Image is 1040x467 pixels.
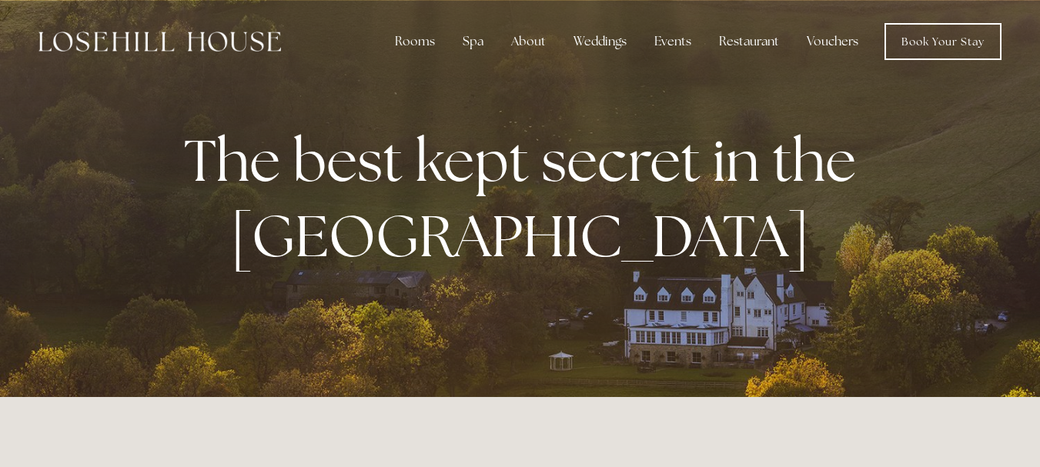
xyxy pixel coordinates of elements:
[184,122,868,273] strong: The best kept secret in the [GEOGRAPHIC_DATA]
[642,26,704,57] div: Events
[499,26,558,57] div: About
[561,26,639,57] div: Weddings
[383,26,447,57] div: Rooms
[707,26,791,57] div: Restaurant
[885,23,1002,60] a: Book Your Stay
[794,26,871,57] a: Vouchers
[450,26,496,57] div: Spa
[38,32,281,52] img: Losehill House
